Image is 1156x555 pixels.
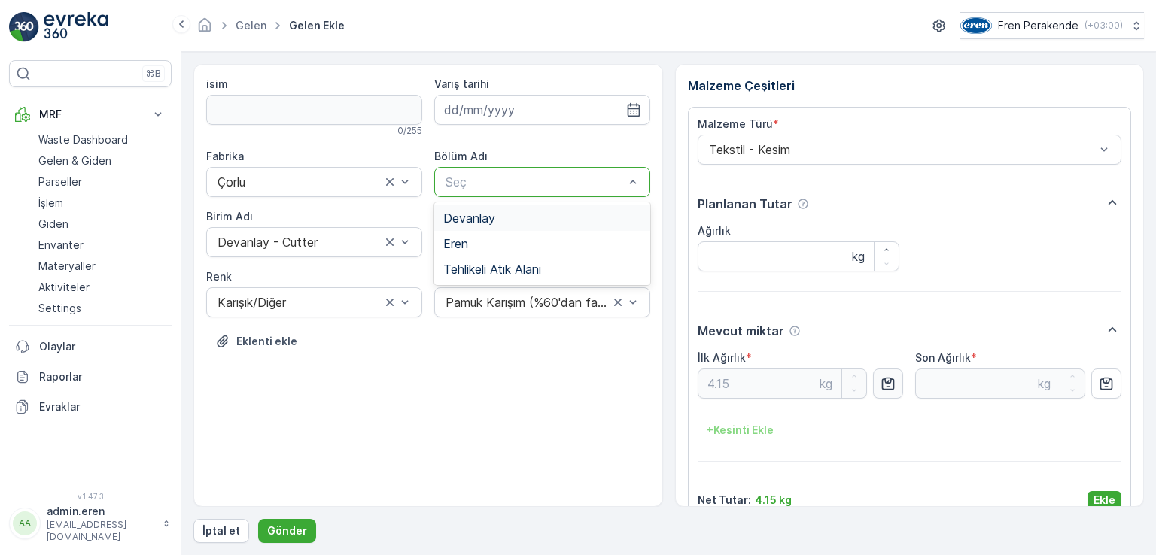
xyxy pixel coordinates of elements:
[32,193,172,214] a: İşlem
[206,210,253,223] label: Birim Adı
[443,237,468,250] span: Eren
[32,235,172,256] a: Envanter
[32,171,172,193] a: Parseller
[206,150,244,162] label: Fabrika
[206,329,306,353] button: Dosya Yükle
[47,504,155,519] p: admin.eren
[236,334,297,349] p: Eklenti ekle
[960,17,992,34] img: image_16_2KwAvdm.png
[13,511,37,535] div: AA
[196,23,213,35] a: Ana Sayfa
[852,247,865,265] p: kg
[698,195,792,213] p: Planlanan Tutar
[698,418,783,442] button: +Kesinti Ekle
[39,369,166,384] p: Raporlar
[434,77,489,90] label: Varış tarihi
[443,211,495,225] span: Devanlay
[32,150,172,171] a: Gelen & Giden
[698,493,751,508] p: Net Tutar :
[32,214,172,235] a: Giden
[698,117,773,130] label: Malzeme Türü
[38,153,111,168] p: Gelen & Giden
[47,519,155,543] p: [EMAIL_ADDRESS][DOMAIN_NAME]
[688,77,1132,95] p: Malzeme Çeşitleri
[236,19,266,32] a: Gelen
[9,99,172,129] button: MRF
[44,12,108,42] img: logo_light-DOdMpM7g.png
[146,68,161,80] p: ⌘B
[38,259,96,274] p: Materyaller
[1085,20,1123,32] p: ( +03:00 )
[797,198,809,210] div: Yardım Araç İkonu
[38,132,128,147] p: Waste Dashboard
[698,322,784,340] p: Mevcut miktar
[960,12,1144,39] button: Eren Perakende(+03:00)
[9,12,39,42] img: logo
[915,351,971,364] label: Son Ağırlık
[206,270,232,283] label: Renk
[434,95,650,125] input: dd/mm/yyyy
[397,125,422,137] p: 0 / 255
[39,399,166,414] p: Evraklar
[698,224,731,237] label: Ağırlık
[9,332,172,362] a: Olaylar
[1088,491,1121,509] button: Ekle
[32,298,172,319] a: Settings
[1094,493,1115,508] p: Ekle
[32,256,172,277] a: Materyaller
[267,523,307,538] p: Gönder
[38,196,63,211] p: İşlem
[9,392,172,422] a: Evraklar
[258,519,316,543] button: Gönder
[443,262,541,276] span: Tehlikeli Atık Alanı
[39,107,141,122] p: MRF
[38,217,68,232] p: Giden
[38,280,90,295] p: Aktiviteler
[9,362,172,392] a: Raporlar
[446,173,624,191] p: Seç
[998,18,1078,33] p: Eren Perakende
[789,325,801,337] div: Yardım Araç İkonu
[286,18,348,33] span: Gelen ekle
[755,493,792,508] p: 4.15 kg
[38,301,81,316] p: Settings
[32,277,172,298] a: Aktiviteler
[820,375,832,393] p: kg
[1038,375,1051,393] p: kg
[9,492,172,501] span: v 1.47.3
[206,77,228,90] label: isim
[434,150,488,162] label: Bölüm Adı
[202,523,240,538] p: İptal et
[698,351,746,364] label: İlk Ağırlık
[193,519,249,543] button: İptal et
[38,238,84,253] p: Envanter
[38,174,82,190] p: Parseller
[39,339,166,354] p: Olaylar
[32,129,172,150] a: Waste Dashboard
[707,423,774,438] p: + Kesinti Ekle
[9,504,172,543] button: AAadmin.eren[EMAIL_ADDRESS][DOMAIN_NAME]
